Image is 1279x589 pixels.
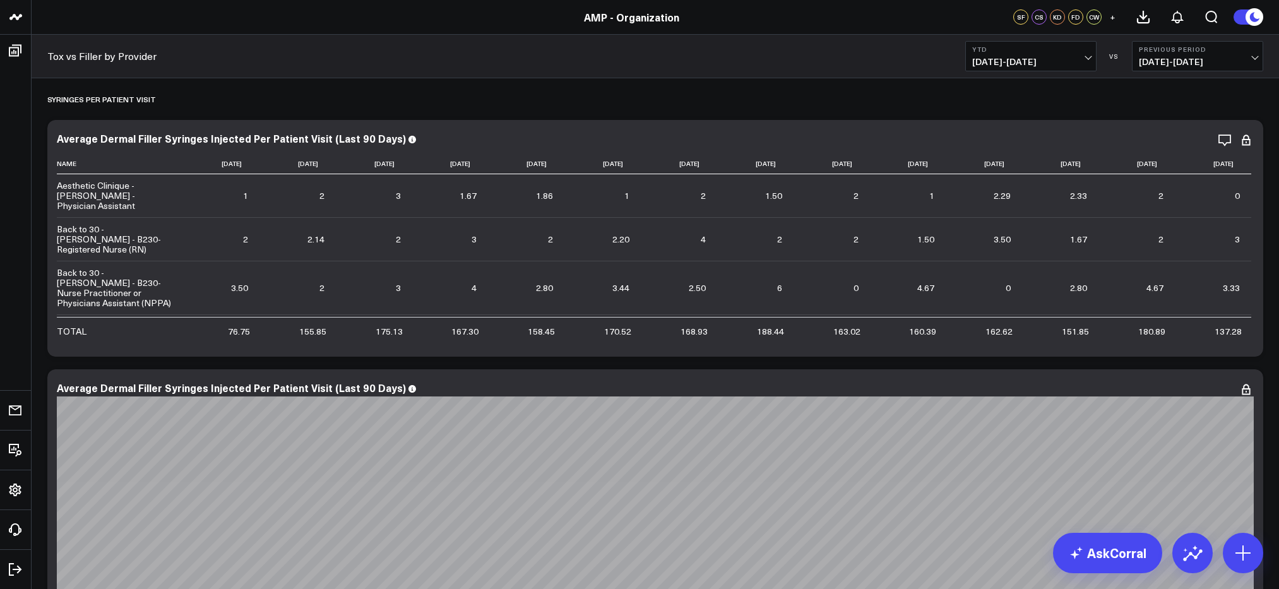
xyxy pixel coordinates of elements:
th: [DATE] [412,153,489,174]
div: 3.50 [231,282,248,294]
div: 162.62 [985,325,1013,338]
div: 2 [1158,233,1163,246]
div: 168.93 [681,325,708,338]
div: 0 [854,282,859,294]
div: 4.67 [1146,282,1163,294]
div: Average Dermal Filler Syringes Injected Per Patient Visit (Last 90 Days) [57,381,406,395]
div: 2 [548,233,553,246]
div: 1.67 [1070,233,1087,246]
div: 2 [854,189,859,202]
div: 1 [624,189,629,202]
div: 3 [396,282,401,294]
div: VS [1103,52,1126,60]
div: 3.44 [612,282,629,294]
div: 2 [243,233,248,246]
td: Back to 30 - [PERSON_NAME] - B230-Registered Nurse (RN) [57,217,183,261]
div: 3 [1235,233,1240,246]
th: [DATE] [1022,153,1098,174]
span: [DATE] - [DATE] [1139,57,1256,67]
a: Tox vs Filler by Provider [47,49,157,63]
div: 1 [243,189,248,202]
th: [DATE] [641,153,717,174]
div: 170.52 [604,325,631,338]
div: 2.14 [307,233,324,246]
div: 1.50 [765,189,782,202]
div: 3.33 [1223,282,1240,294]
div: 0 [1006,282,1011,294]
div: 1.50 [917,233,934,246]
th: [DATE] [564,153,641,174]
th: [DATE] [488,153,564,174]
td: Aesthetic Clinique - [PERSON_NAME] - Physician Assistant [57,174,183,217]
th: [DATE] [946,153,1022,174]
div: 2.33 [1070,189,1087,202]
div: 3 [472,233,477,246]
div: 1.67 [460,189,477,202]
th: [DATE] [794,153,870,174]
div: 3.50 [994,233,1011,246]
button: Previous Period[DATE]-[DATE] [1132,41,1263,71]
div: CS [1032,9,1047,25]
th: [DATE] [1098,153,1175,174]
div: 76.75 [228,325,250,338]
div: 2 [319,189,324,202]
div: Average Dermal Filler Syringes Injected Per Patient Visit (Last 90 Days) [57,131,406,145]
div: 1.86 [536,189,553,202]
span: + [1110,13,1115,21]
div: 4.67 [917,282,934,294]
b: Previous Period [1139,45,1256,53]
td: Back to 30 - [PERSON_NAME] - B230-Nurse Practitioner or Physicians Assistant (NPPA) [57,261,183,314]
div: FD [1068,9,1083,25]
div: 158.45 [528,325,555,338]
div: SF [1013,9,1028,25]
div: 2 [701,189,706,202]
div: 188.44 [757,325,784,338]
div: 0 [1235,189,1240,202]
div: 175.13 [376,325,403,338]
div: Syringes Per Patient Visit [47,85,156,114]
div: 2.80 [1070,282,1087,294]
div: 2.29 [994,189,1011,202]
th: Name [57,153,183,174]
b: YTD [972,45,1090,53]
td: Blush Med Spa - Ashley Western - Center Therapist [57,314,183,348]
th: [DATE] [1175,153,1251,174]
div: 151.85 [1062,325,1089,338]
button: + [1105,9,1120,25]
div: 137.28 [1215,325,1242,338]
div: 2.20 [612,233,629,246]
div: 2.50 [689,282,706,294]
button: YTD[DATE]-[DATE] [965,41,1097,71]
div: KD [1050,9,1065,25]
div: TOTAL [57,325,86,338]
span: [DATE] - [DATE] [972,57,1090,67]
div: 1 [929,189,934,202]
div: 2 [777,233,782,246]
div: 155.85 [299,325,326,338]
div: 2.80 [536,282,553,294]
div: 3 [396,189,401,202]
th: [DATE] [336,153,412,174]
div: 163.02 [833,325,860,338]
a: AMP - Organization [584,10,679,24]
th: [DATE] [717,153,794,174]
div: 2 [319,282,324,294]
div: 180.89 [1138,325,1165,338]
div: 2 [1158,189,1163,202]
th: [DATE] [183,153,259,174]
div: 2 [854,233,859,246]
div: 4 [472,282,477,294]
th: [DATE] [259,153,336,174]
div: 2 [396,233,401,246]
div: 6 [777,282,782,294]
th: [DATE] [870,153,946,174]
div: CW [1086,9,1102,25]
a: AskCorral [1053,533,1162,573]
div: 4 [701,233,706,246]
div: 160.39 [909,325,936,338]
div: 167.30 [451,325,479,338]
